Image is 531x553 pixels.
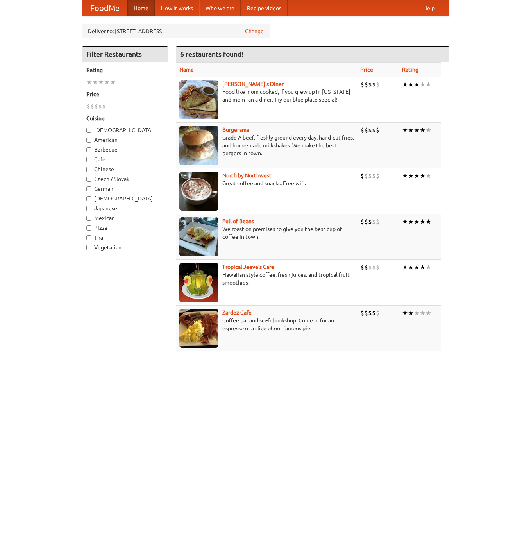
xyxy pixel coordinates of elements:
[364,172,368,180] li: $
[368,126,372,134] li: $
[110,78,116,86] li: ★
[86,66,164,74] h5: Rating
[179,271,354,286] p: Hawaiian style coffee, fresh juices, and tropical fruit smoothies.
[360,172,364,180] li: $
[86,128,91,133] input: [DEMOGRAPHIC_DATA]
[360,126,364,134] li: $
[420,126,426,134] li: ★
[364,126,368,134] li: $
[86,214,164,222] label: Mexican
[420,263,426,272] li: ★
[222,310,252,316] b: Zardoz Cafe
[86,234,164,242] label: Thai
[408,309,414,317] li: ★
[86,115,164,122] h5: Cuisine
[414,309,420,317] li: ★
[180,50,243,58] ng-pluralize: 6 restaurants found!
[155,0,199,16] a: How it works
[86,204,164,212] label: Japanese
[179,126,218,165] img: burgerama.jpg
[102,102,106,111] li: $
[417,0,441,16] a: Help
[86,167,91,172] input: Chinese
[408,217,414,226] li: ★
[402,66,418,73] a: Rating
[360,217,364,226] li: $
[426,80,431,89] li: ★
[179,66,194,73] a: Name
[420,80,426,89] li: ★
[86,177,91,182] input: Czech / Slovak
[402,172,408,180] li: ★
[82,47,168,62] h4: Filter Restaurants
[222,218,254,224] a: Full of Beans
[372,263,376,272] li: $
[360,66,373,73] a: Price
[86,136,164,144] label: American
[408,172,414,180] li: ★
[376,309,380,317] li: $
[86,196,91,201] input: [DEMOGRAPHIC_DATA]
[376,263,380,272] li: $
[86,235,91,240] input: Thai
[86,78,92,86] li: ★
[179,80,218,119] img: sallys.jpg
[222,264,274,270] a: Tropical Jeeve's Cafe
[368,263,372,272] li: $
[426,126,431,134] li: ★
[364,263,368,272] li: $
[241,0,288,16] a: Recipe videos
[90,102,94,111] li: $
[372,126,376,134] li: $
[426,263,431,272] li: ★
[86,90,164,98] h5: Price
[426,309,431,317] li: ★
[86,126,164,134] label: [DEMOGRAPHIC_DATA]
[408,126,414,134] li: ★
[408,263,414,272] li: ★
[98,78,104,86] li: ★
[420,217,426,226] li: ★
[376,126,380,134] li: $
[179,309,218,348] img: zardoz.jpg
[86,147,91,152] input: Barbecue
[360,80,364,89] li: $
[179,172,218,211] img: north.jpg
[402,309,408,317] li: ★
[364,80,368,89] li: $
[372,217,376,226] li: $
[86,102,90,111] li: $
[127,0,155,16] a: Home
[222,81,284,87] a: [PERSON_NAME]'s Diner
[426,172,431,180] li: ★
[368,172,372,180] li: $
[86,195,164,202] label: [DEMOGRAPHIC_DATA]
[104,78,110,86] li: ★
[364,217,368,226] li: $
[179,317,354,332] p: Coffee bar and sci-fi bookshop. Come in for an espresso or a slice of our famous pie.
[245,27,264,35] a: Change
[179,88,354,104] p: Food like mom cooked, if you grew up in [US_STATE] and mom ran a diner. Try our blue plate special!
[86,243,164,251] label: Vegetarian
[372,309,376,317] li: $
[408,80,414,89] li: ★
[426,217,431,226] li: ★
[86,165,164,173] label: Chinese
[222,172,272,179] b: North by Northwest
[402,263,408,272] li: ★
[420,172,426,180] li: ★
[86,216,91,221] input: Mexican
[372,172,376,180] li: $
[86,175,164,183] label: Czech / Slovak
[376,217,380,226] li: $
[179,134,354,157] p: Grade A beef, freshly ground every day, hand-cut fries, and home-made milkshakes. We make the bes...
[222,127,249,133] a: Burgerama
[86,146,164,154] label: Barbecue
[86,224,164,232] label: Pizza
[414,80,420,89] li: ★
[199,0,241,16] a: Who we are
[368,80,372,89] li: $
[360,263,364,272] li: $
